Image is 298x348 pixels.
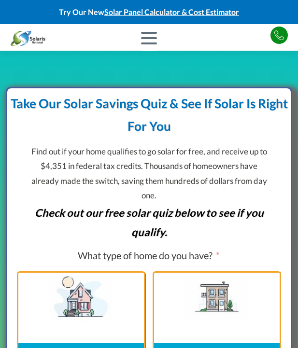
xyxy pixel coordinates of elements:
[10,28,46,49] img: Solaris National logo
[7,88,291,138] h1: Take our solar savings quiz & see if solar is right for you
[154,273,280,321] label: Apartment
[104,5,239,19] a: Check If Your Home Qualifies For Solar Here
[78,247,220,264] label: What type of home do you have?
[252,26,288,50] a: click to call button
[28,203,270,241] span: Check out our free solar quiz below to see if you qualify.
[18,273,144,321] label: Stand-Alone
[10,5,288,19] div: Try Our New
[7,144,291,242] div: Find out if your home qualifies to go solar for free, and receive up to $4,351 in federal tax cre...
